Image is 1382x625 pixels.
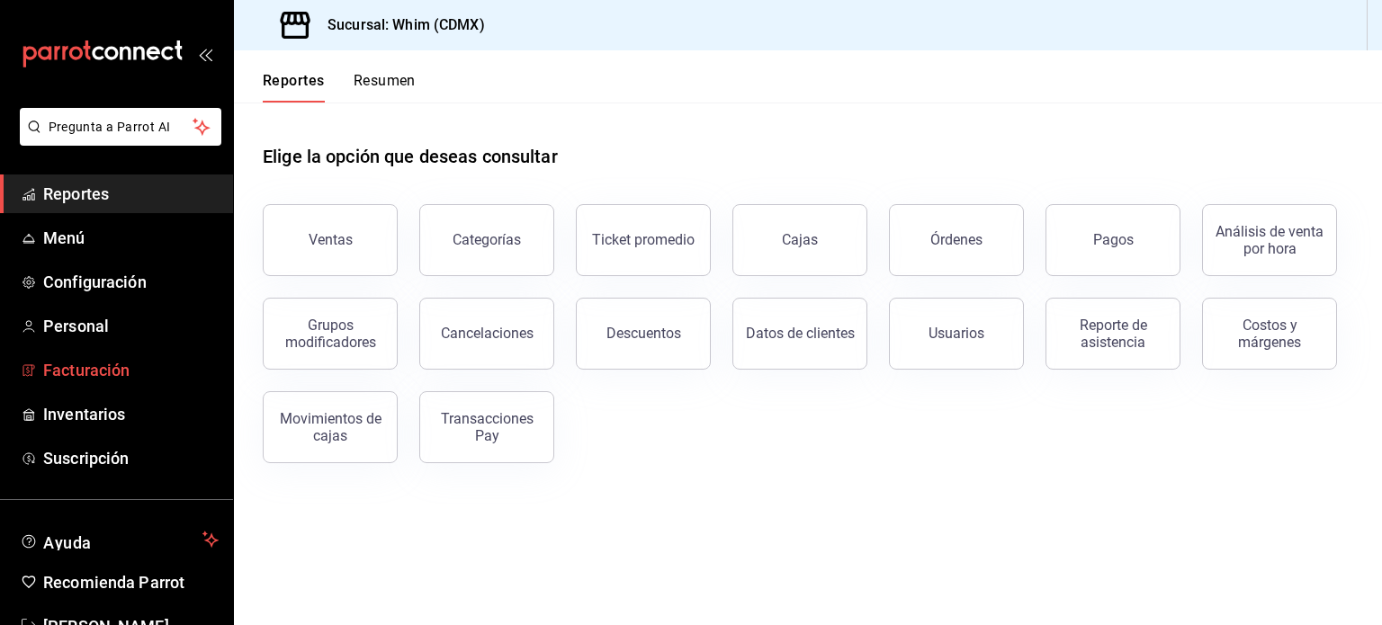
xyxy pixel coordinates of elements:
[930,231,983,248] div: Órdenes
[592,231,695,248] div: Ticket promedio
[889,204,1024,276] button: Órdenes
[1214,223,1325,257] div: Análisis de venta por hora
[1045,204,1180,276] button: Pagos
[313,14,485,36] h3: Sucursal: Whim (CDMX)
[274,410,386,444] div: Movimientos de cajas
[263,143,558,170] h1: Elige la opción que deseas consultar
[43,446,219,470] span: Suscripción
[1093,231,1134,248] div: Pagos
[263,391,398,463] button: Movimientos de cajas
[43,529,195,550] span: Ayuda
[43,358,219,382] span: Facturación
[576,298,711,370] button: Descuentos
[576,204,711,276] button: Ticket promedio
[43,270,219,294] span: Configuración
[889,298,1024,370] button: Usuarios
[20,108,221,146] button: Pregunta a Parrot AI
[732,298,867,370] button: Datos de clientes
[43,226,219,250] span: Menú
[13,130,221,149] a: Pregunta a Parrot AI
[746,325,855,342] div: Datos de clientes
[419,204,554,276] button: Categorías
[43,314,219,338] span: Personal
[1202,298,1337,370] button: Costos y márgenes
[1057,317,1169,351] div: Reporte de asistencia
[419,391,554,463] button: Transacciones Pay
[1214,317,1325,351] div: Costos y márgenes
[198,47,212,61] button: open_drawer_menu
[263,204,398,276] button: Ventas
[263,72,416,103] div: navigation tabs
[606,325,681,342] div: Descuentos
[49,118,193,137] span: Pregunta a Parrot AI
[274,317,386,351] div: Grupos modificadores
[1045,298,1180,370] button: Reporte de asistencia
[1202,204,1337,276] button: Análisis de venta por hora
[263,298,398,370] button: Grupos modificadores
[441,325,534,342] div: Cancelaciones
[309,231,353,248] div: Ventas
[43,182,219,206] span: Reportes
[43,402,219,426] span: Inventarios
[43,570,219,594] span: Recomienda Parrot
[419,298,554,370] button: Cancelaciones
[929,325,984,342] div: Usuarios
[431,410,543,444] div: Transacciones Pay
[263,72,325,103] button: Reportes
[782,231,818,248] div: Cajas
[732,204,867,276] button: Cajas
[354,72,416,103] button: Resumen
[453,231,521,248] div: Categorías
